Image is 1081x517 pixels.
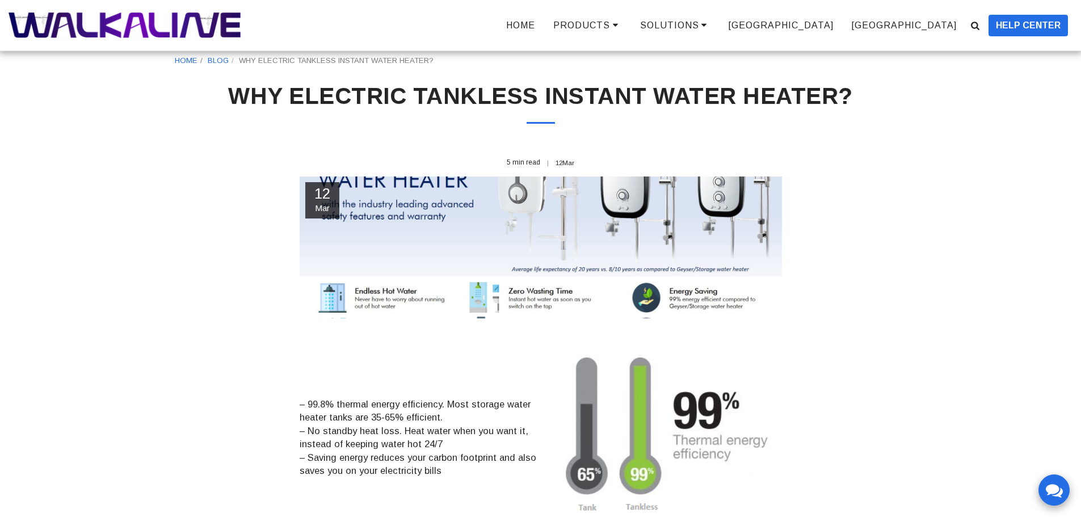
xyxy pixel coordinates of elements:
span: HELP CENTER [996,19,1061,32]
a: BLOG [208,56,229,65]
center: 5 min read [507,158,540,167]
a: SOLUTIONS [632,16,720,35]
span: Mar [305,204,339,212]
a: HOME [498,16,544,35]
a: HELP CENTER [985,15,1072,36]
button: HELP CENTER [989,15,1068,36]
div: 12/03/2019 06:10 PM [305,182,339,218]
span: Mar [562,159,574,166]
a: HOME [175,56,197,65]
span: SOLUTIONS [640,20,699,30]
a: [GEOGRAPHIC_DATA] [720,16,842,35]
div: 12/03/2019 06:10 PM [556,158,574,167]
h1: WHY ELECTRIC TANKLESS INSTANT WATER HEATER? [175,82,907,111]
span: [GEOGRAPHIC_DATA] [852,20,957,30]
li: WHY ELECTRIC TANKLESS INSTANT WATER HEATER? [229,56,434,66]
span: PRODUCTS [553,20,610,30]
span: [GEOGRAPHIC_DATA] [729,20,834,30]
span: HOME [506,20,535,30]
a: [GEOGRAPHIC_DATA] [843,16,965,35]
a: PRODUCTS [545,16,630,35]
img: WALKALINE [9,12,241,38]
